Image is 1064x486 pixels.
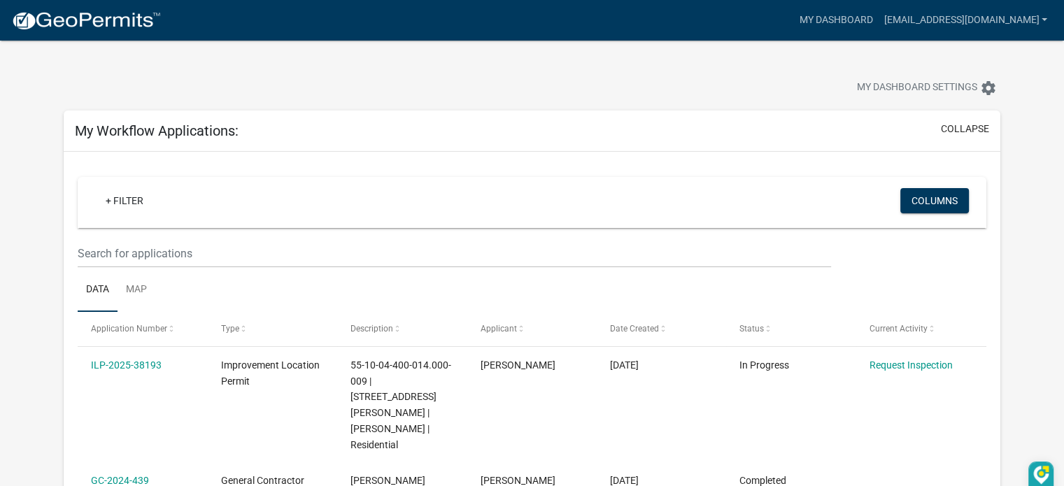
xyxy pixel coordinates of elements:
button: collapse [941,122,989,136]
button: Columns [900,188,969,213]
span: Description [350,324,393,334]
a: ILP-2025-38193 [91,359,162,371]
h5: My Workflow Applications: [75,122,239,139]
span: Nathan Yoder [481,359,555,371]
datatable-header-cell: Date Created [597,312,726,345]
span: Type [221,324,239,334]
span: Status [739,324,764,334]
button: My Dashboard Settingssettings [846,74,1008,101]
a: + Filter [94,188,155,213]
a: [EMAIL_ADDRESS][DOMAIN_NAME] [878,7,1053,34]
datatable-header-cell: Application Number [78,312,207,345]
span: General Contractor [221,475,304,486]
a: Map [118,268,155,313]
a: GC-2024-439 [91,475,149,486]
span: 01/15/2025 [610,359,639,371]
datatable-header-cell: Applicant [467,312,596,345]
span: 55-10-04-400-014.000-009 | 5060 PERRY RD | Nathan Yoder | Residential [350,359,451,450]
input: Search for applications [78,239,831,268]
i: settings [980,80,997,97]
span: Improvement Location Permit [221,359,320,387]
span: Completed [739,475,786,486]
datatable-header-cell: Type [207,312,336,345]
span: Current Activity [870,324,928,334]
span: 11/14/2024 [610,475,639,486]
datatable-header-cell: Description [337,312,467,345]
span: In Progress [739,359,789,371]
span: Application Number [91,324,167,334]
datatable-header-cell: Status [726,312,856,345]
span: My Dashboard Settings [857,80,977,97]
span: Date Created [610,324,659,334]
span: Nathan Yoder [481,475,555,486]
span: Applicant [481,324,517,334]
datatable-header-cell: Current Activity [856,312,986,345]
a: Request Inspection [870,359,953,371]
a: My Dashboard [793,7,878,34]
a: Data [78,268,118,313]
img: DzVsEph+IJtmAAAAAElFTkSuQmCC [1033,466,1049,485]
